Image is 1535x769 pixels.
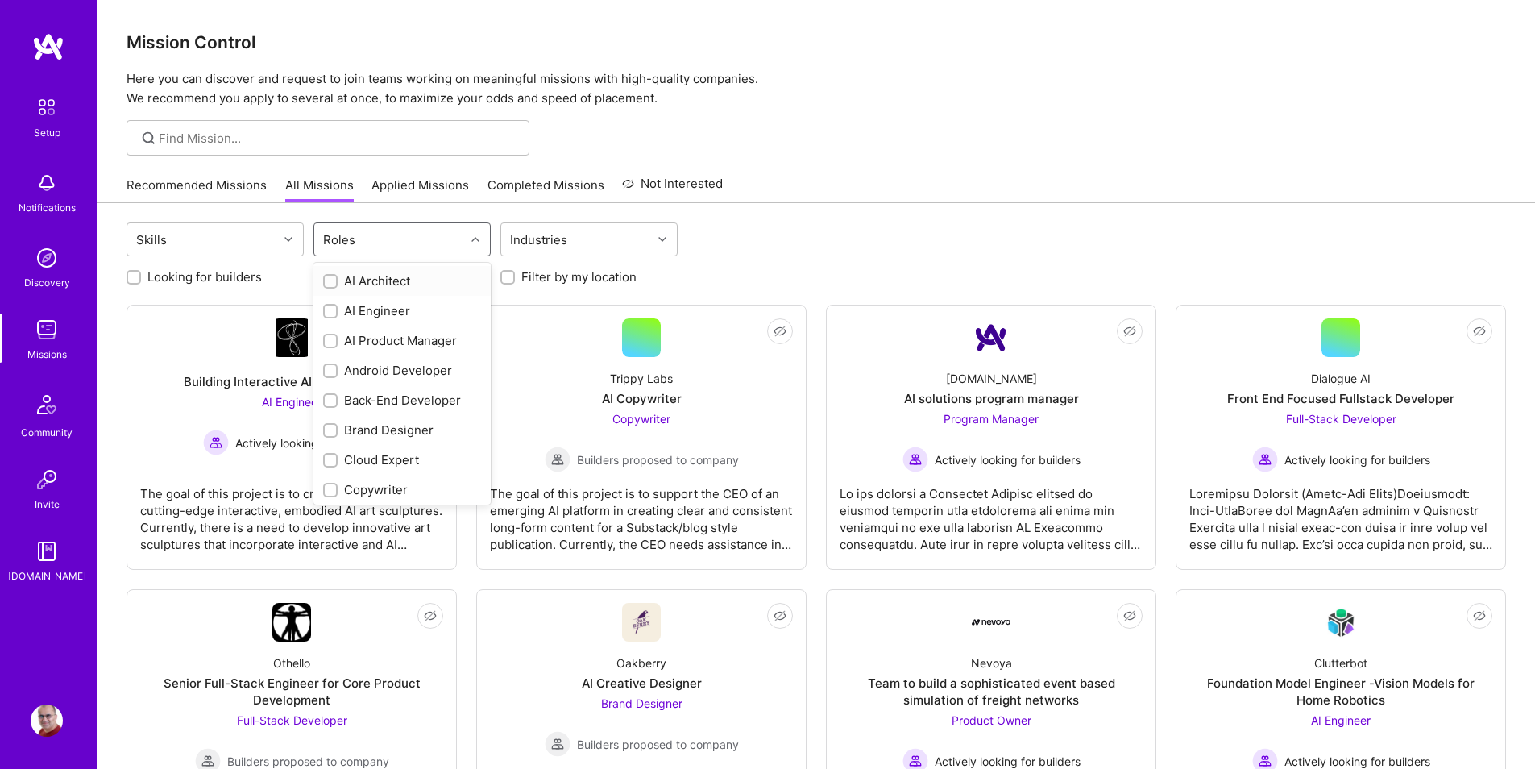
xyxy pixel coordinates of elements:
[577,736,739,753] span: Builders proposed to company
[1227,390,1454,407] div: Front End Focused Fullstack Developer
[622,174,723,203] a: Not Interested
[774,609,786,622] i: icon EyeClosed
[132,228,171,251] div: Skills
[658,235,666,243] i: icon Chevron
[272,603,311,642] img: Company Logo
[1311,370,1371,387] div: Dialogue AI
[935,451,1081,468] span: Actively looking for builders
[31,535,63,567] img: guide book
[1284,451,1430,468] span: Actively looking for builders
[582,675,702,692] div: AI Creative Designer
[139,129,158,148] i: icon SearchGrey
[323,392,481,409] div: Back-End Developer
[602,390,682,407] div: AI Copywriter
[902,447,928,472] img: Actively looking for builders
[490,318,793,556] a: Trippy LabsAI CopywriterCopywriter Builders proposed to companyBuilders proposed to companyThe go...
[203,430,229,455] img: Actively looking for builders
[19,199,76,216] div: Notifications
[323,481,481,498] div: Copywriter
[1189,472,1492,553] div: Loremipsu Dolorsit (Ametc-Adi Elits)Doeiusmodt: Inci-UtlaBoree dol MagnAa’en adminim v Quisnostr ...
[1311,713,1371,727] span: AI Engineer
[616,655,666,671] div: Oakberry
[21,424,73,441] div: Community
[972,619,1010,626] img: Company Logo
[127,69,1506,108] p: Here you can discover and request to join teams working on meaningful missions with high-quality ...
[31,705,63,737] img: User Avatar
[622,603,661,642] img: Company Logo
[774,325,786,338] i: icon EyeClosed
[1473,325,1486,338] i: icon EyeClosed
[140,472,443,553] div: The goal of this project is to create the world's most cutting-edge interactive, embodied AI art ...
[31,463,63,496] img: Invite
[285,177,354,203] a: All Missions
[184,373,400,390] div: Building Interactive AI Art Sculptures
[471,235,479,243] i: icon Chevron
[32,32,64,61] img: logo
[27,346,67,363] div: Missions
[972,318,1010,357] img: Company Logo
[30,90,64,124] img: setup
[424,609,437,622] i: icon EyeClosed
[284,235,292,243] i: icon Chevron
[27,385,66,424] img: Community
[127,177,267,203] a: Recommended Missions
[323,362,481,379] div: Android Developer
[1123,325,1136,338] i: icon EyeClosed
[840,472,1143,553] div: Lo ips dolorsi a Consectet Adipisc elitsed do eiusmod temporin utla etdolorema ali enima min veni...
[140,675,443,709] div: Senior Full-Stack Engineer for Core Product Development
[577,451,739,468] span: Builders proposed to company
[319,228,359,251] div: Roles
[944,412,1039,426] span: Program Manager
[1321,604,1360,642] img: Company Logo
[323,451,481,468] div: Cloud Expert
[946,370,1037,387] div: [DOMAIN_NAME]
[1123,609,1136,622] i: icon EyeClosed
[237,713,347,727] span: Full-Stack Developer
[8,567,86,584] div: [DOMAIN_NAME]
[262,395,322,409] span: AI Engineer
[147,268,262,285] label: Looking for builders
[323,302,481,319] div: AI Engineer
[235,434,381,451] span: Actively looking for builders
[1189,675,1492,709] div: Foundation Model Engineer -Vision Models for Home Robotics
[840,318,1143,556] a: Company Logo[DOMAIN_NAME]AI solutions program managerProgram Manager Actively looking for builder...
[840,675,1143,709] div: Team to build a sophisticated event based simulation of freight networks
[323,272,481,289] div: AI Architect
[273,655,310,671] div: Othello
[487,177,604,203] a: Completed Missions
[545,447,570,472] img: Builders proposed to company
[521,268,637,285] label: Filter by my location
[140,318,443,556] a: Company LogoBuilding Interactive AI Art SculpturesAI Engineer Actively looking for buildersActive...
[24,274,70,291] div: Discovery
[276,318,308,357] img: Company Logo
[971,655,1012,671] div: Nevoya
[159,130,517,147] input: Find Mission...
[323,332,481,349] div: AI Product Manager
[490,472,793,553] div: The goal of this project is to support the CEO of an emerging AI platform in creating clear and c...
[31,314,63,346] img: teamwork
[610,370,673,387] div: Trippy Labs
[601,696,682,710] span: Brand Designer
[1473,609,1486,622] i: icon EyeClosed
[323,422,481,439] div: Brand Designer
[952,713,1031,727] span: Product Owner
[1189,318,1492,556] a: Dialogue AIFront End Focused Fullstack DeveloperFull-Stack Developer Actively looking for builder...
[127,32,1506,52] h3: Mission Control
[612,412,670,426] span: Copywriter
[31,242,63,274] img: discovery
[1286,412,1396,426] span: Full-Stack Developer
[904,390,1079,407] div: AI solutions program manager
[1252,447,1278,472] img: Actively looking for builders
[31,167,63,199] img: bell
[34,124,60,141] div: Setup
[506,228,571,251] div: Industries
[371,177,469,203] a: Applied Missions
[27,705,67,737] a: User Avatar
[35,496,60,513] div: Invite
[545,731,570,757] img: Builders proposed to company
[1314,655,1367,671] div: Clutterbot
